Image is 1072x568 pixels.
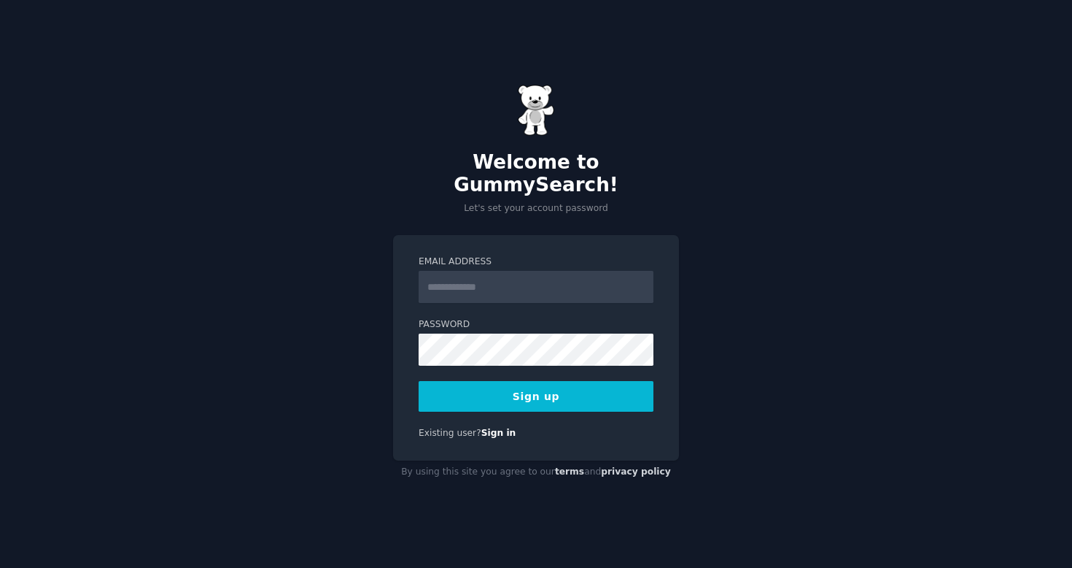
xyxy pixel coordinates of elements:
a: privacy policy [601,467,671,477]
span: Existing user? [419,428,481,438]
p: Let's set your account password [393,202,679,215]
h2: Welcome to GummySearch! [393,151,679,197]
a: terms [555,467,584,477]
label: Email Address [419,256,653,269]
button: Sign up [419,381,653,412]
label: Password [419,318,653,331]
img: Gummy Bear [518,85,554,136]
div: By using this site you agree to our and [393,461,679,484]
a: Sign in [481,428,516,438]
